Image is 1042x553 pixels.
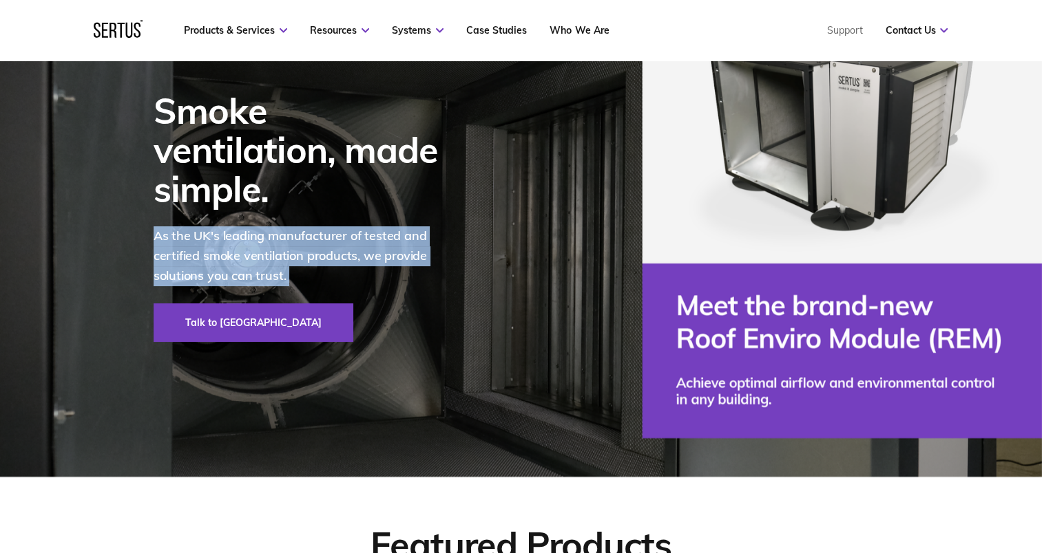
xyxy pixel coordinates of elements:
a: Support [826,24,862,36]
a: Products & Services [184,24,287,36]
a: Talk to [GEOGRAPHIC_DATA] [154,303,353,342]
div: Smoke ventilation, made simple. [154,91,457,209]
a: Resources [310,24,369,36]
a: Systems [392,24,444,36]
p: As the UK's leading manufacturer of tested and certified smoke ventilation products, we provide s... [154,226,457,285]
a: Contact Us [885,24,948,36]
a: Who We Are [550,24,609,36]
a: Case Studies [466,24,527,36]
